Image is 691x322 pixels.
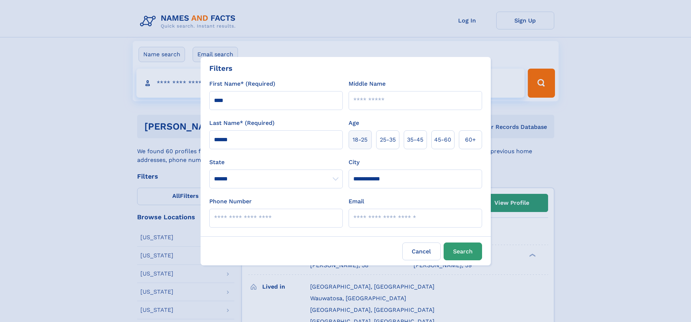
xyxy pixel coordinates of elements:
label: Age [349,119,359,127]
span: 60+ [465,135,476,144]
label: City [349,158,359,167]
span: 35‑45 [407,135,423,144]
label: State [209,158,343,167]
span: 25‑35 [380,135,396,144]
label: Email [349,197,364,206]
span: 18‑25 [353,135,367,144]
label: Cancel [402,242,441,260]
label: Middle Name [349,80,386,88]
button: Search [444,242,482,260]
label: Last Name* (Required) [209,119,275,127]
label: First Name* (Required) [209,80,275,88]
label: Phone Number [209,197,252,206]
div: Filters [209,63,233,74]
span: 45‑60 [434,135,451,144]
